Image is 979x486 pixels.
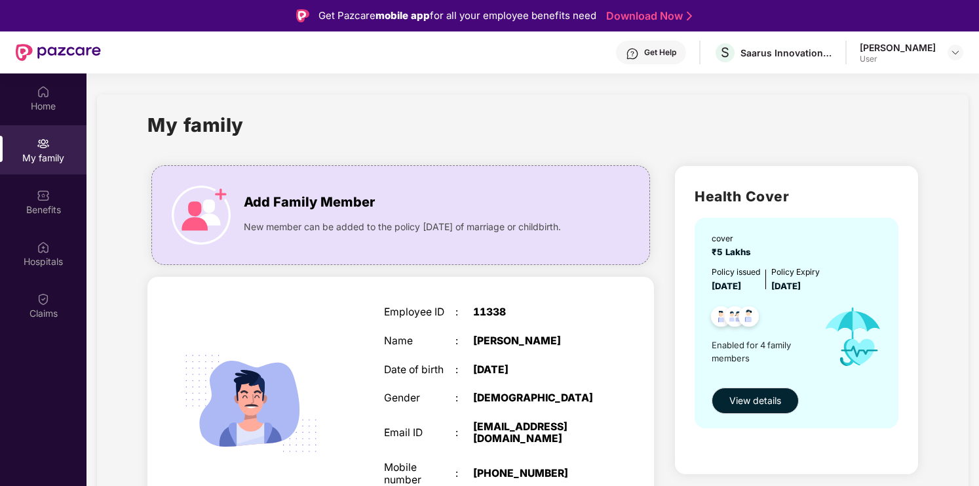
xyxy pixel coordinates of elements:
img: icon [172,186,231,245]
span: View details [729,394,781,408]
img: svg+xml;base64,PHN2ZyBpZD0iSG9zcGl0YWxzIiB4bWxucz0iaHR0cDovL3d3dy53My5vcmcvMjAwMC9zdmciIHdpZHRoPS... [37,241,50,254]
div: : [455,427,473,439]
span: ₹5 Lakhs [712,247,756,257]
span: Enabled for 4 family members [712,338,812,365]
img: svg+xml;base64,PHN2ZyBpZD0iRHJvcGRvd24tMzJ4MzIiIHhtbG5zPSJodHRwOi8vd3d3LnczLm9yZy8yMDAwL3N2ZyIgd2... [950,47,961,58]
img: svg+xml;base64,PHN2ZyB4bWxucz0iaHR0cDovL3d3dy53My5vcmcvMjAwMC9zdmciIHdpZHRoPSIyMjQiIGhlaWdodD0iMT... [169,321,334,486]
div: : [455,306,473,319]
div: [PERSON_NAME] [860,41,936,54]
a: Download Now [606,9,688,23]
div: [DEMOGRAPHIC_DATA] [473,392,598,405]
div: Date of birth [384,364,455,376]
img: svg+xml;base64,PHN2ZyBpZD0iQ2xhaW0iIHhtbG5zPSJodHRwOi8vd3d3LnczLm9yZy8yMDAwL3N2ZyIgd2lkdGg9IjIwIi... [37,293,50,306]
span: S [721,45,729,60]
img: svg+xml;base64,PHN2ZyB4bWxucz0iaHR0cDovL3d3dy53My5vcmcvMjAwMC9zdmciIHdpZHRoPSI0OC45MTUiIGhlaWdodD... [719,302,751,334]
div: Policy Expiry [771,266,820,278]
div: : [455,468,473,480]
div: Name [384,335,455,348]
div: 11338 [473,306,598,319]
img: svg+xml;base64,PHN2ZyB4bWxucz0iaHR0cDovL3d3dy53My5vcmcvMjAwMC9zdmciIHdpZHRoPSI0OC45NDMiIGhlaWdodD... [705,302,737,334]
div: [DATE] [473,364,598,376]
div: Get Pazcare for all your employee benefits need [318,8,596,24]
span: [DATE] [771,281,801,291]
img: svg+xml;base64,PHN2ZyBpZD0iSG9tZSIgeG1sbnM9Imh0dHA6Ly93d3cudzMub3JnLzIwMDAvc3ZnIiB3aWR0aD0iMjAiIG... [37,85,50,98]
div: [PERSON_NAME] [473,335,598,348]
h1: My family [147,110,244,140]
span: Add Family Member [244,192,375,213]
img: svg+xml;base64,PHN2ZyBpZD0iQmVuZWZpdHMiIHhtbG5zPSJodHRwOi8vd3d3LnczLm9yZy8yMDAwL3N2ZyIgd2lkdGg9Ij... [37,189,50,202]
div: Employee ID [384,306,455,319]
img: icon [812,293,893,381]
div: [EMAIL_ADDRESS][DOMAIN_NAME] [473,421,598,445]
div: Saarus Innovations Private Limited [740,47,832,59]
img: Stroke [687,9,692,23]
div: Policy issued [712,266,760,278]
div: : [455,335,473,348]
div: : [455,364,473,376]
div: Mobile number [384,462,455,486]
h2: Health Cover [695,186,898,207]
div: User [860,54,936,64]
img: svg+xml;base64,PHN2ZyBpZD0iSGVscC0zMngzMiIgeG1sbnM9Imh0dHA6Ly93d3cudzMub3JnLzIwMDAvc3ZnIiB3aWR0aD... [626,47,639,60]
span: [DATE] [712,281,741,291]
strong: mobile app [375,9,430,22]
button: View details [712,388,799,414]
img: svg+xml;base64,PHN2ZyB3aWR0aD0iMjAiIGhlaWdodD0iMjAiIHZpZXdCb3g9IjAgMCAyMCAyMCIgZmlsbD0ibm9uZSIgeG... [37,137,50,150]
div: Email ID [384,427,455,439]
div: Gender [384,392,455,405]
span: New member can be added to the policy [DATE] of marriage or childbirth. [244,220,561,234]
div: [PHONE_NUMBER] [473,468,598,480]
div: : [455,392,473,405]
div: Get Help [644,47,676,58]
img: New Pazcare Logo [16,44,101,61]
img: Logo [296,9,309,22]
div: cover [712,232,756,245]
img: svg+xml;base64,PHN2ZyB4bWxucz0iaHR0cDovL3d3dy53My5vcmcvMjAwMC9zdmciIHdpZHRoPSI0OC45NDMiIGhlaWdodD... [733,302,765,334]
